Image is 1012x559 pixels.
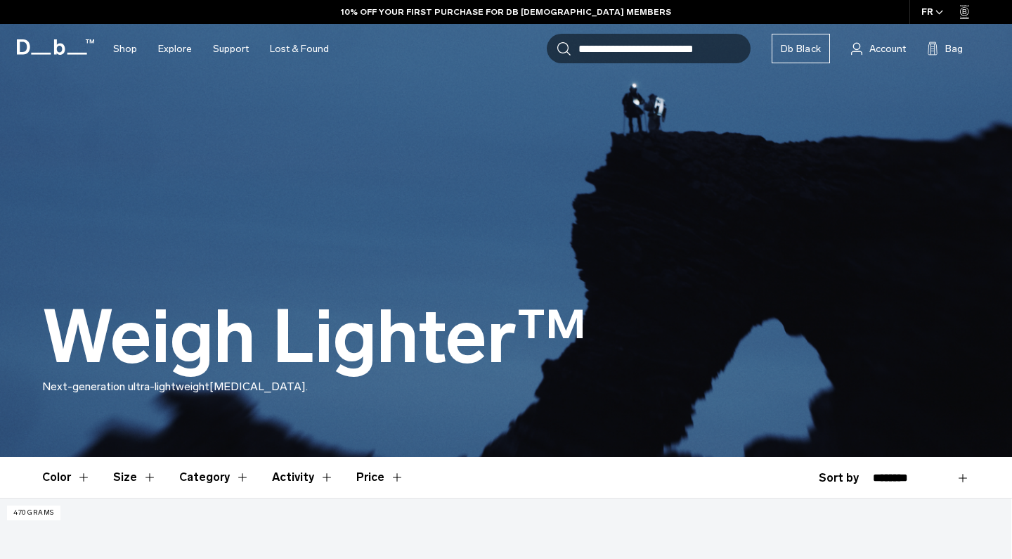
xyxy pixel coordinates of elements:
[927,40,963,57] button: Bag
[42,457,91,498] button: Toggle Filter
[103,24,339,74] nav: Main Navigation
[341,6,671,18] a: 10% OFF YOUR FIRST PURCHASE FOR DB [DEMOGRAPHIC_DATA] MEMBERS
[42,380,209,393] span: Next-generation ultra-lightweight
[272,457,334,498] button: Toggle Filter
[945,41,963,56] span: Bag
[270,24,329,74] a: Lost & Found
[113,457,157,498] button: Toggle Filter
[209,380,308,393] span: [MEDICAL_DATA].
[772,34,830,63] a: Db Black
[113,24,137,74] a: Shop
[356,457,404,498] button: Toggle Price
[179,457,249,498] button: Toggle Filter
[158,24,192,74] a: Explore
[7,506,60,520] p: 470 grams
[851,40,906,57] a: Account
[42,297,587,378] h1: Weigh Lighter™
[213,24,249,74] a: Support
[869,41,906,56] span: Account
